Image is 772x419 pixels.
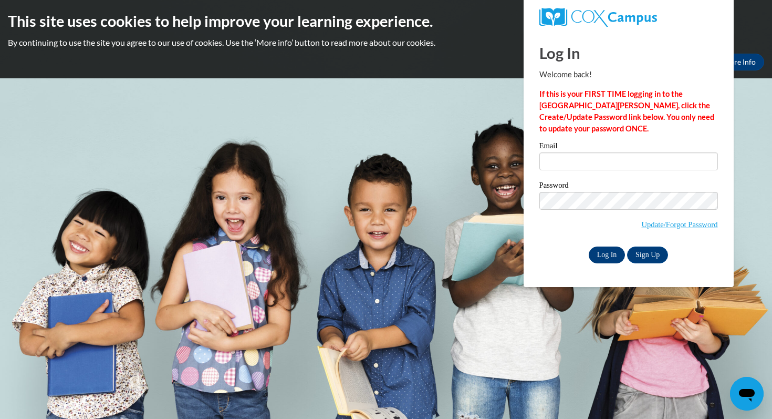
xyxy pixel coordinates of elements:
[539,8,657,27] img: COX Campus
[539,142,718,152] label: Email
[539,89,714,133] strong: If this is your FIRST TIME logging in to the [GEOGRAPHIC_DATA][PERSON_NAME], click the Create/Upd...
[589,247,625,263] input: Log In
[715,54,764,70] a: More Info
[539,69,718,80] p: Welcome back!
[539,181,718,192] label: Password
[539,8,718,27] a: COX Campus
[539,42,718,64] h1: Log In
[627,247,668,263] a: Sign Up
[730,377,764,411] iframe: Button to launch messaging window
[8,37,764,48] p: By continuing to use the site you agree to our use of cookies. Use the ‘More info’ button to read...
[641,220,717,229] a: Update/Forgot Password
[8,11,764,32] h2: This site uses cookies to help improve your learning experience.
